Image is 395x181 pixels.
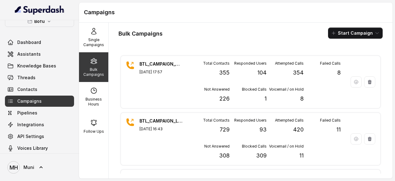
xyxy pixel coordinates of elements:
p: 104 [257,68,267,77]
img: light.svg [15,5,64,15]
a: Integrations [5,119,74,130]
p: Responded Users [234,61,267,66]
p: 8 [300,94,304,103]
p: 354 [293,68,304,77]
span: Muni [23,164,34,170]
p: 308 [219,151,230,160]
p: BTL_CAMPAIGN_GGN_GURGAON_120925_01 [139,61,183,67]
p: [DATE] 17:57 [139,70,183,75]
span: Knowledge Bases [17,63,56,69]
p: Voicemail / on Hold [269,144,304,149]
h1: Campaigns [84,7,388,17]
p: Blocked Calls [242,87,267,92]
a: Campaigns [5,96,74,107]
span: Dashboard [17,39,41,45]
p: 11 [299,151,304,160]
a: API Settings [5,131,74,142]
p: Not Answered [204,144,230,149]
span: Contacts [17,86,37,93]
a: Assistants [5,49,74,60]
p: Total Contacts [203,118,230,123]
p: Follow Ups [84,129,104,134]
span: Campaigns [17,98,42,104]
h1: Bulk Campaigns [118,29,163,39]
span: Voices Library [17,145,48,151]
span: API Settings [17,133,44,140]
p: 8 [337,68,341,77]
a: Voices Library [5,143,74,154]
p: 11 [336,125,341,134]
p: Failed Calls [320,61,341,66]
span: Pipelines [17,110,37,116]
button: Bofu [5,16,74,27]
a: Knowledge Bases [5,60,74,71]
p: Voicemail / on Hold [269,87,304,92]
a: Contacts [5,84,74,95]
p: Attempted Calls [275,118,304,123]
p: Not Answered [204,87,230,92]
p: Total Contacts [203,61,230,66]
button: Start Campaign [328,28,383,39]
a: Dashboard [5,37,74,48]
p: 226 [219,94,230,103]
p: Business Hours [81,97,106,107]
p: Single Campaigns [81,37,106,47]
p: BTL_CAMPAIGN_LUDHIANA_LUDHIANA_120925_01 [139,118,183,124]
p: 1 [264,94,267,103]
a: Pipelines [5,107,74,119]
a: Muni [5,159,74,176]
p: [DATE] 16:43 [139,127,183,131]
p: Bofu [34,18,45,25]
a: Threads [5,72,74,83]
p: 93 [260,125,267,134]
text: MH [10,164,18,171]
span: Assistants [17,51,41,57]
p: Bulk Campaigns [81,67,106,77]
p: 420 [293,125,304,134]
p: Attempted Calls [275,61,304,66]
p: Responded Users [234,118,267,123]
p: 355 [219,68,230,77]
span: Integrations [17,122,44,128]
p: 729 [220,125,230,134]
span: Threads [17,75,35,81]
p: Failed Calls [320,118,341,123]
p: Blocked Calls [242,144,267,149]
p: 309 [256,151,267,160]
